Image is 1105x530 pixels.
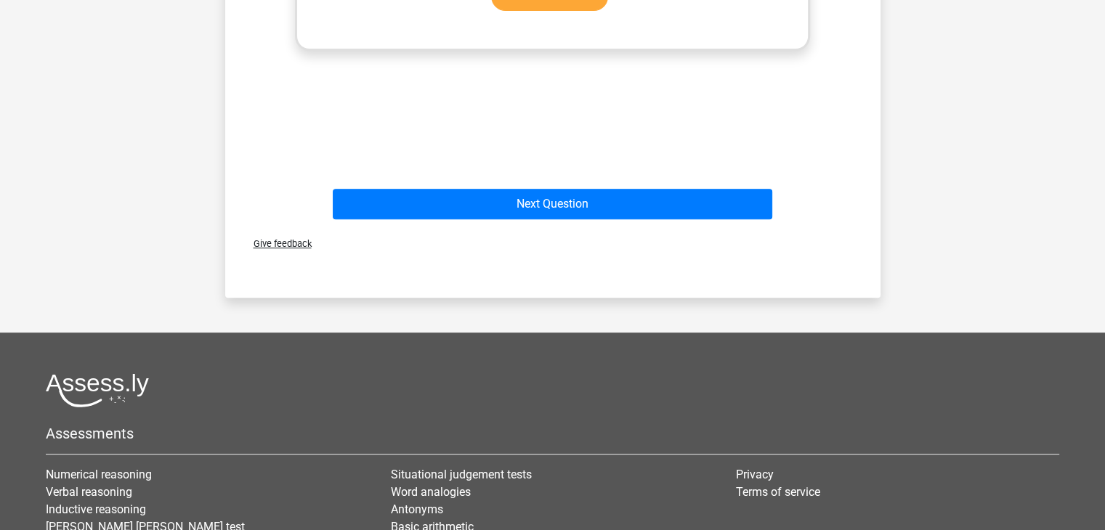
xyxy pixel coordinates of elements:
[242,238,312,249] span: Give feedback
[46,373,149,407] img: Assessly logo
[46,468,152,481] a: Numerical reasoning
[46,502,146,516] a: Inductive reasoning
[46,485,132,499] a: Verbal reasoning
[391,468,532,481] a: Situational judgement tests
[736,485,820,499] a: Terms of service
[391,485,471,499] a: Word analogies
[391,502,443,516] a: Antonyms
[333,189,772,219] button: Next Question
[736,468,774,481] a: Privacy
[46,425,1059,442] h5: Assessments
